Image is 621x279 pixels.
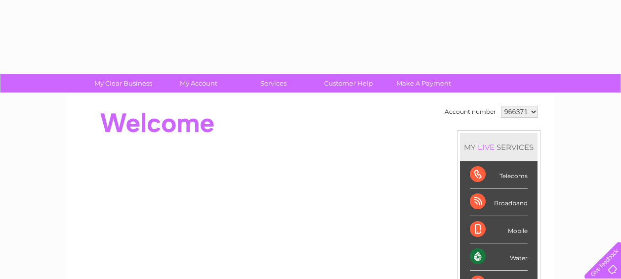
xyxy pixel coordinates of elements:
div: LIVE [476,142,497,152]
div: Water [470,243,528,271]
a: My Account [158,74,239,93]
div: Telecoms [470,161,528,188]
a: Customer Help [308,74,389,93]
td: Account number [442,103,498,120]
div: Mobile [470,216,528,243]
a: My Clear Business [83,74,164,93]
a: Make A Payment [383,74,464,93]
a: Services [233,74,314,93]
div: MY SERVICES [460,133,538,161]
div: Broadband [470,188,528,216]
